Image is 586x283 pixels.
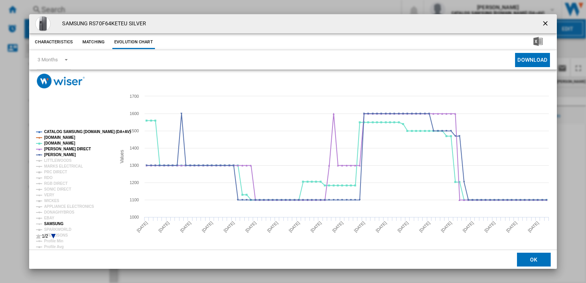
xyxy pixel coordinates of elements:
[533,37,543,46] img: excel-24x24.png
[130,180,139,185] tspan: 1200
[136,220,149,233] tspan: [DATE]
[44,245,64,249] tspan: Profile Avg
[33,35,75,49] button: Characteristics
[158,220,170,233] tspan: [DATE]
[440,220,453,233] tspan: [DATE]
[130,197,139,202] tspan: 1100
[521,35,555,49] button: Download in Excel
[130,215,139,219] tspan: 1000
[515,53,550,67] button: Download
[44,187,71,191] tspan: SONIC DIRECT
[44,193,54,197] tspan: VERY
[130,111,139,116] tspan: 1600
[29,14,556,269] md-dialog: Product popup
[42,234,48,239] text: 1/2
[44,233,68,237] tspan: STELLISONS
[44,135,75,140] tspan: [DOMAIN_NAME]
[44,158,72,163] tspan: LITTLEWOODS
[130,94,139,99] tspan: 1700
[44,170,67,174] tspan: PRC DIRECT
[77,35,110,49] button: Matching
[44,181,67,186] tspan: RGB DIRECT
[332,220,344,233] tspan: [DATE]
[44,147,91,151] tspan: [PERSON_NAME] DIRECT
[288,220,301,233] tspan: [DATE]
[44,176,53,180] tspan: RDO
[505,220,518,233] tspan: [DATE]
[397,220,410,233] tspan: [DATE]
[542,20,551,29] ng-md-icon: getI18NText('BUTTONS.CLOSE_DIALOG')
[44,153,76,157] tspan: [PERSON_NAME]
[44,239,63,243] tspan: Profile Min
[201,220,214,233] tspan: [DATE]
[37,74,85,89] img: logo_wiser_300x94.png
[375,220,388,233] tspan: [DATE]
[223,220,235,233] tspan: [DATE]
[35,16,51,31] img: 58a635333fbbfc21c75ad25913ed53b7db23cf38_1.jpg
[44,164,83,168] tspan: MARKS ELECTRICAL
[44,210,74,214] tspan: DONAGHYBROS
[44,216,54,220] tspan: EBAY
[38,57,58,63] div: 3 Months
[353,220,366,233] tspan: [DATE]
[44,204,94,209] tspan: APPLIANCE ELECTRONICS
[538,16,554,31] button: getI18NText('BUTTONS.CLOSE_DIALOG')
[58,20,146,28] h4: SAMSUNG RS70F64KETEU SILVER
[112,35,155,49] button: Evolution chart
[462,220,475,233] tspan: [DATE]
[527,220,540,233] tspan: [DATE]
[310,220,323,233] tspan: [DATE]
[130,128,139,133] tspan: 1500
[44,227,71,232] tspan: SPARKWORLD
[130,146,139,150] tspan: 1400
[517,253,551,267] button: OK
[44,130,131,134] tspan: CATALOG SAMSUNG [DOMAIN_NAME] (DA+AV)
[130,163,139,168] tspan: 1300
[44,199,59,203] tspan: WICKES
[119,150,125,163] tspan: Values
[245,220,257,233] tspan: [DATE]
[267,220,279,233] tspan: [DATE]
[484,220,496,233] tspan: [DATE]
[44,141,75,145] tspan: [DOMAIN_NAME]
[44,222,64,226] tspan: SAMSUNG
[179,220,192,233] tspan: [DATE]
[418,220,431,233] tspan: [DATE]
